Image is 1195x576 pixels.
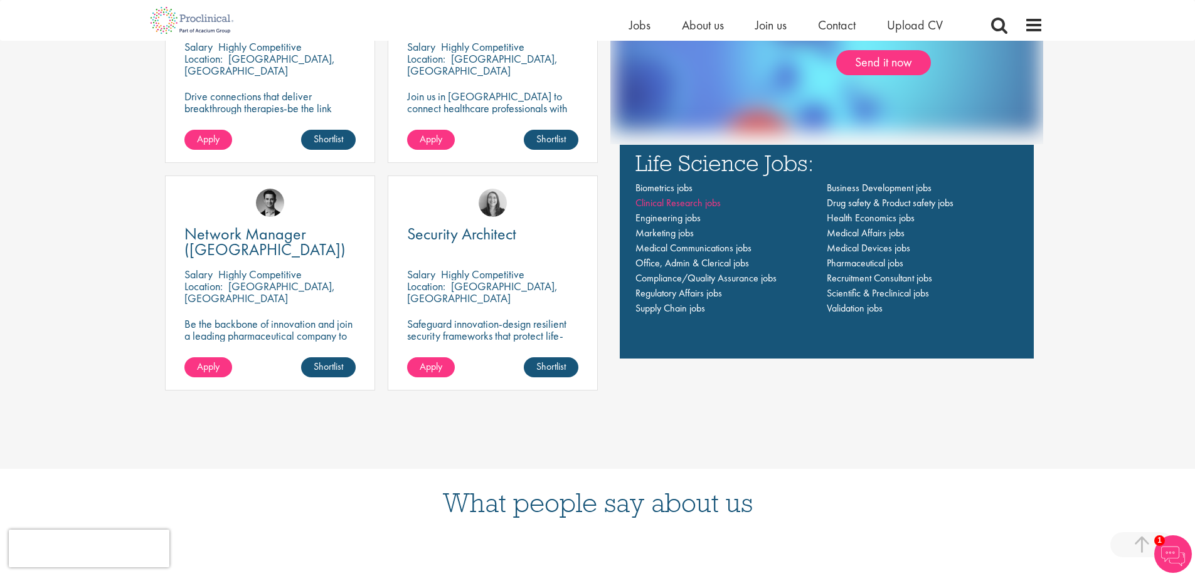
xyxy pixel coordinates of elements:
[184,357,232,377] a: Apply
[827,181,932,194] a: Business Development jobs
[184,318,356,365] p: Be the backbone of innovation and join a leading pharmaceutical company to help keep life-changin...
[1154,535,1192,573] img: Chatbot
[420,360,442,373] span: Apply
[407,279,445,293] span: Location:
[407,357,455,377] a: Apply
[218,267,302,281] p: Highly Competitive
[524,357,578,377] a: Shortlist
[184,51,223,66] span: Location:
[827,301,883,315] a: Validation jobs
[827,286,929,300] a: Scientific & Preclinical jobs
[407,90,578,138] p: Join us in [GEOGRAPHIC_DATA] to connect healthcare professionals with breakthrough therapies and ...
[827,256,903,270] a: Pharmaceutical jobs
[635,196,721,209] a: Clinical Research jobs
[1154,535,1165,546] span: 1
[635,226,694,239] a: Marketing jobs
[197,360,220,373] span: Apply
[818,17,856,33] a: Contact
[635,286,722,300] a: Regulatory Affairs jobs
[407,267,435,281] span: Salary
[836,3,1012,75] div: Simply upload your CV and let us find jobs for you!
[407,318,578,365] p: Safeguard innovation-design resilient security frameworks that protect life-changing pharmaceutic...
[827,211,915,224] a: Health Economics jobs
[635,181,693,194] a: Biometrics jobs
[524,130,578,150] a: Shortlist
[218,39,302,54] p: Highly Competitive
[441,267,524,281] p: Highly Competitive
[184,226,356,258] a: Network Manager ([GEOGRAPHIC_DATA])
[407,51,558,78] p: [GEOGRAPHIC_DATA], [GEOGRAPHIC_DATA]
[635,211,701,224] a: Engineering jobs
[420,132,442,145] span: Apply
[407,279,558,305] p: [GEOGRAPHIC_DATA], [GEOGRAPHIC_DATA]
[184,223,346,260] span: Network Manager ([GEOGRAPHIC_DATA])
[635,256,749,270] a: Office, Admin & Clerical jobs
[184,279,223,293] span: Location:
[256,189,284,217] img: Max Slevogt
[407,226,578,242] a: Security Architect
[301,357,356,377] a: Shortlist
[635,271,777,285] a: Compliance/Quality Assurance jobs
[827,241,910,254] a: Medical Devices jobs
[407,130,455,150] a: Apply
[479,189,507,217] img: Mia Kellerman
[635,301,705,315] a: Supply Chain jobs
[836,50,931,75] a: Send it now
[184,267,213,281] span: Salary
[184,39,213,54] span: Salary
[407,39,435,54] span: Salary
[827,226,905,239] a: Medical Affairs jobs
[407,223,516,244] span: Security Architect
[441,39,524,54] p: Highly Competitive
[827,196,953,209] a: Drug safety & Product safety jobs
[184,90,356,138] p: Drive connections that deliver breakthrough therapies-be the link between innovation and impact i...
[9,530,169,567] iframe: reCAPTCHA
[184,279,335,305] p: [GEOGRAPHIC_DATA], [GEOGRAPHIC_DATA]
[197,132,220,145] span: Apply
[887,17,943,33] a: Upload CV
[682,17,724,33] a: About us
[635,151,1018,174] h3: Life Science Jobs:
[184,130,232,150] a: Apply
[629,17,651,33] a: Jobs
[301,130,356,150] a: Shortlist
[635,181,1018,316] nav: Main navigation
[407,51,445,66] span: Location:
[184,51,335,78] p: [GEOGRAPHIC_DATA], [GEOGRAPHIC_DATA]
[635,241,752,254] a: Medical Communications jobs
[755,17,787,33] a: Join us
[827,271,932,285] a: Recruitment Consultant jobs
